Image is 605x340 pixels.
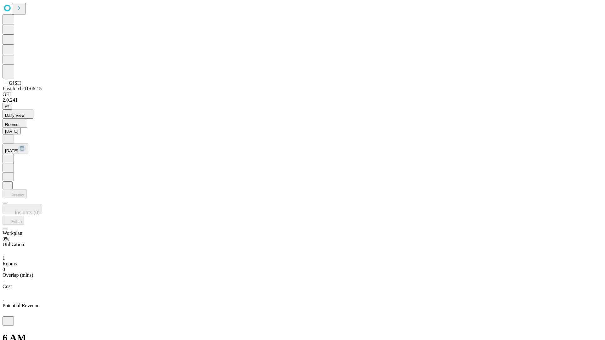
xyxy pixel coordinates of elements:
span: GJSH [9,80,21,86]
span: Last fetch: 11:06:15 [3,86,42,91]
div: GEI [3,92,602,97]
span: Cost [3,284,12,289]
span: Workplan [3,230,22,236]
button: [DATE] [3,128,21,134]
span: - [3,297,4,303]
span: Potential Revenue [3,303,39,308]
button: Daily View [3,110,33,119]
span: 1 [3,255,5,261]
span: 0% [3,236,9,241]
span: Rooms [5,122,18,127]
span: Insights (0) [15,210,40,215]
span: - [3,278,4,283]
span: Rooms [3,261,17,266]
span: 0 [3,267,5,272]
span: @ [5,104,9,109]
button: Fetch [3,216,24,225]
button: @ [3,103,12,110]
span: Daily View [5,113,25,118]
button: Insights (0) [3,204,42,214]
button: Predict [3,189,27,198]
span: Utilization [3,242,24,247]
span: Overlap (mins) [3,272,33,278]
button: [DATE] [3,144,28,154]
div: 2.0.241 [3,97,602,103]
button: Rooms [3,119,27,128]
span: [DATE] [5,148,18,153]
